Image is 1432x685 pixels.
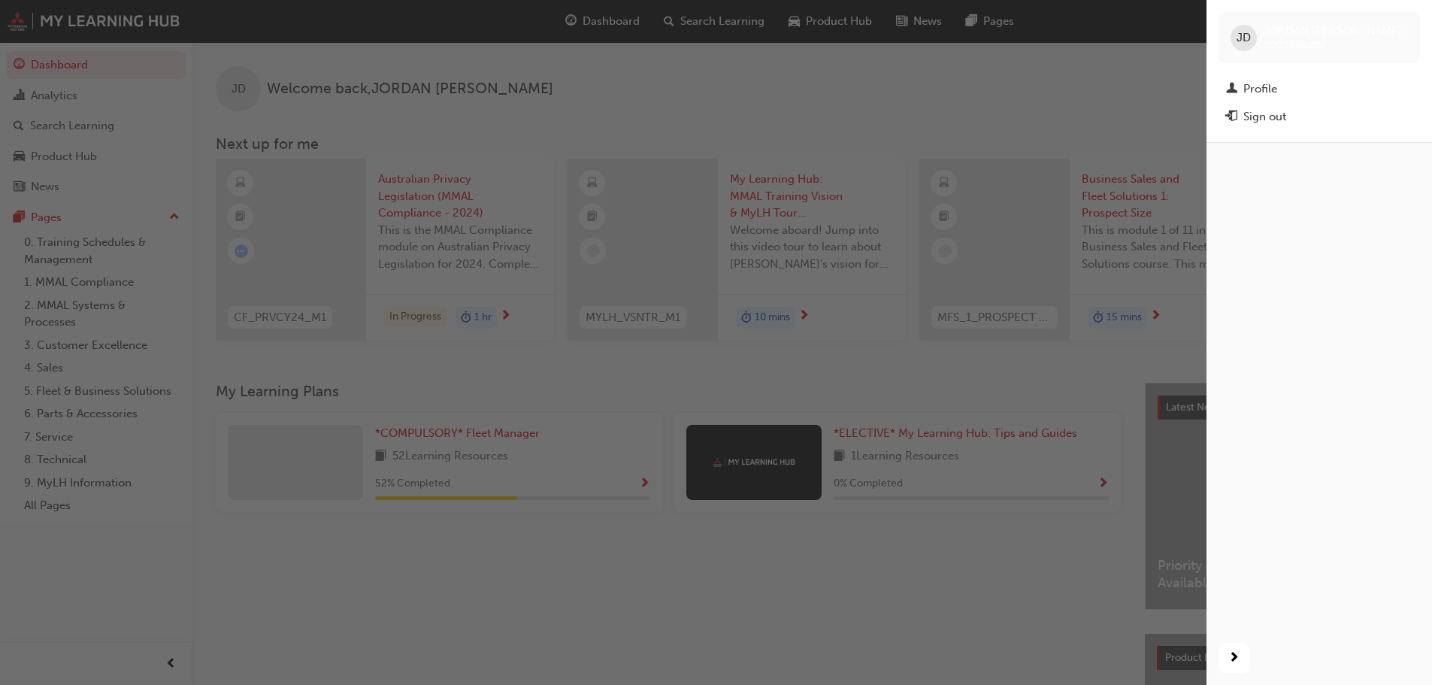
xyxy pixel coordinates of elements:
[1219,75,1420,103] a: Profile
[1226,83,1237,96] span: man-icon
[1243,108,1286,126] div: Sign out
[1263,24,1402,38] span: JORDAN [PERSON_NAME]
[1243,80,1277,98] div: Profile
[1263,38,1326,51] span: 0005950282
[1226,111,1237,124] span: exit-icon
[1237,29,1251,47] span: JD
[1228,649,1240,668] span: next-icon
[1219,103,1420,131] button: Sign out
